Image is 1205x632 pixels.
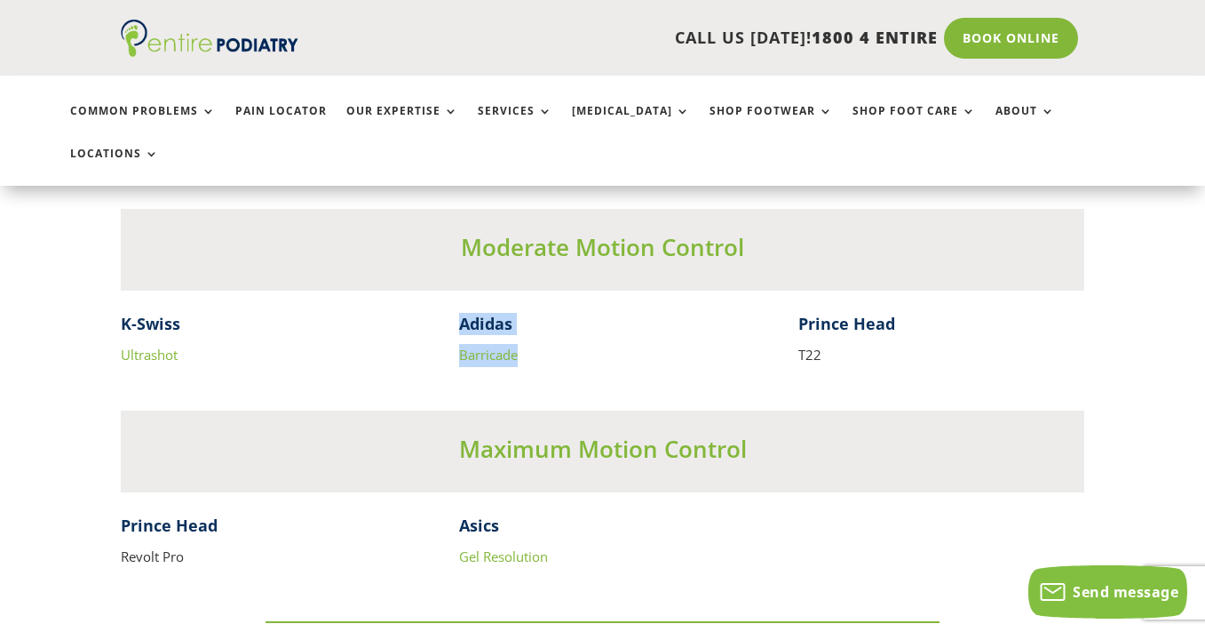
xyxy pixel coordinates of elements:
[235,105,327,143] a: Pain Locator
[1028,565,1187,619] button: Send message
[121,20,298,57] img: logo (1)
[121,546,407,569] p: Revolt Pro
[459,313,512,334] strong: Adidas
[121,346,178,364] a: Ultrashot
[459,515,499,536] strong: Asics
[572,105,690,143] a: [MEDICAL_DATA]
[70,105,216,143] a: Common Problems
[121,433,1085,474] h3: Maximum Motion Control
[478,105,552,143] a: Services
[121,43,298,60] a: Entire Podiatry
[346,105,458,143] a: Our Expertise
[70,148,159,186] a: Locations
[995,105,1055,143] a: About
[812,27,938,48] span: 1800 4 ENTIRE
[121,515,407,546] h4: Prince Head
[340,27,939,50] p: CALL US [DATE]!
[121,313,407,344] h4: K-Swiss
[459,346,518,364] a: Barricade
[798,344,1084,367] p: T22
[121,231,1085,272] h3: Moderate Motion Control
[710,105,833,143] a: Shop Footwear
[798,313,895,334] strong: Prince Head
[944,18,1078,59] a: Book Online
[459,548,548,565] a: Gel Resolution
[852,105,976,143] a: Shop Foot Care
[1073,582,1178,602] span: Send message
